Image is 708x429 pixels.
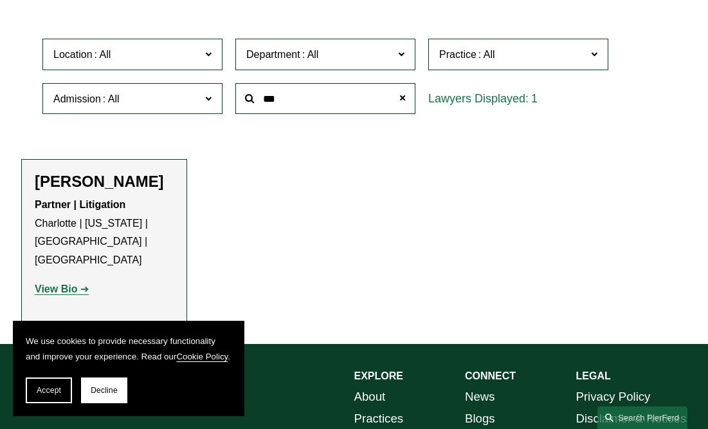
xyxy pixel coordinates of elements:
[53,93,101,104] span: Admission
[439,49,477,60] span: Practice
[35,199,125,210] strong: Partner | Litigation
[354,386,386,408] a: About
[26,377,72,403] button: Accept
[354,370,403,381] strong: EXPLORE
[35,283,89,294] a: View Bio
[81,377,127,403] button: Decline
[35,283,77,294] strong: View Bio
[35,196,174,270] p: Charlotte | [US_STATE] | [GEOGRAPHIC_DATA] | [GEOGRAPHIC_DATA]
[91,386,118,395] span: Decline
[35,173,174,191] h2: [PERSON_NAME]
[53,49,93,60] span: Location
[576,386,650,408] a: Privacy Policy
[37,386,61,395] span: Accept
[531,92,538,105] span: 1
[176,352,228,361] a: Cookie Policy
[26,334,231,365] p: We use cookies to provide necessary functionality and improve your experience. Read our .
[13,321,244,416] section: Cookie banner
[465,370,516,381] strong: CONNECT
[246,49,300,60] span: Department
[465,386,495,408] a: News
[576,370,610,381] strong: LEGAL
[597,406,687,429] a: Search this site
